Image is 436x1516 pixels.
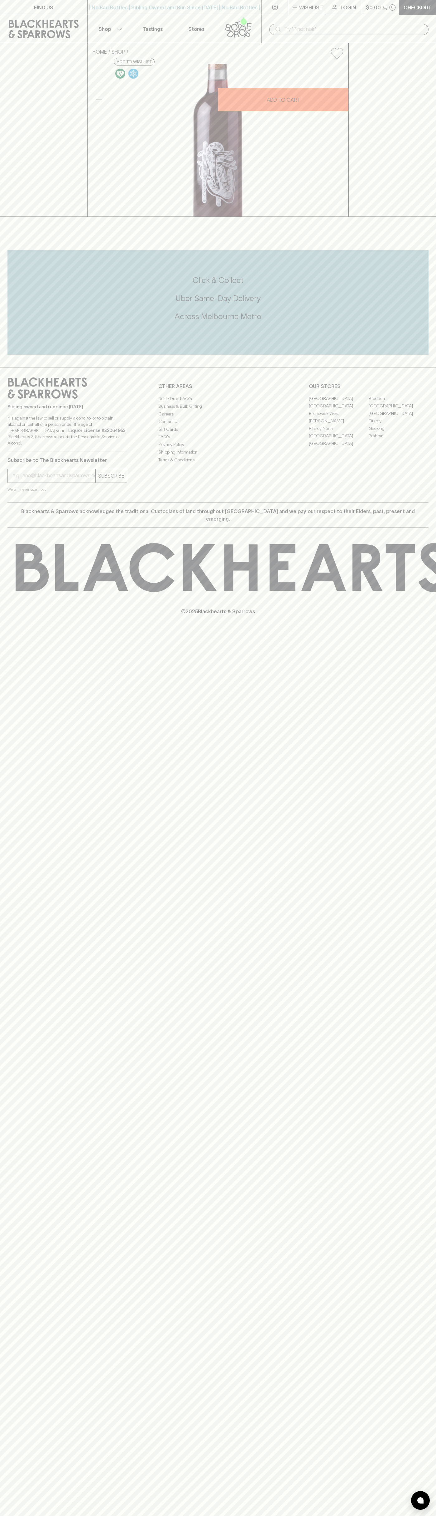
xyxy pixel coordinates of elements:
a: Contact Us [158,418,278,425]
p: We will never spam you [7,486,127,493]
button: Add to wishlist [114,58,155,66]
p: Stores [188,25,204,33]
a: [GEOGRAPHIC_DATA] [309,402,369,410]
a: [GEOGRAPHIC_DATA] [369,402,429,410]
a: Made without the use of any animal products. [114,67,127,80]
p: Checkout [404,4,432,11]
a: Stores [175,15,218,43]
p: Login [341,4,356,11]
img: Chilled Red [128,69,138,79]
a: Fitzroy North [309,425,369,432]
strong: Liquor License #32064953 [68,428,126,433]
a: Braddon [369,395,429,402]
a: Careers [158,410,278,418]
a: Shipping Information [158,449,278,456]
button: Shop [88,15,131,43]
button: ADD TO CART [218,88,348,111]
p: $0.00 [366,4,381,11]
input: e.g. jane@blackheartsandsparrows.com.au [12,471,95,481]
a: Wonderful as is, but a slight chill will enhance the aromatics and give it a beautiful crunch. [127,67,140,80]
div: Call to action block [7,250,429,355]
h5: Across Melbourne Metro [7,311,429,322]
a: SHOP [112,49,125,55]
a: [GEOGRAPHIC_DATA] [309,395,369,402]
input: Try "Pinot noir" [284,24,424,34]
a: [PERSON_NAME] [309,417,369,425]
p: ADD TO CART [267,96,300,104]
img: bubble-icon [417,1497,424,1504]
p: Subscribe to The Blackhearts Newsletter [7,456,127,464]
p: Blackhearts & Sparrows acknowledges the traditional Custodians of land throughout [GEOGRAPHIC_DAT... [12,508,424,522]
a: Terms & Conditions [158,456,278,464]
a: Tastings [131,15,175,43]
a: Fitzroy [369,417,429,425]
a: Bottle Drop FAQ's [158,395,278,402]
p: Sibling owned and run since [DATE] [7,404,127,410]
p: FIND US [34,4,53,11]
img: Vegan [115,69,125,79]
a: Brunswick West [309,410,369,417]
a: [GEOGRAPHIC_DATA] [309,440,369,447]
a: [GEOGRAPHIC_DATA] [369,410,429,417]
h5: Uber Same-Day Delivery [7,293,429,304]
p: It is against the law to sell or supply alcohol to, or to obtain alcohol on behalf of a person un... [7,415,127,446]
button: Add to wishlist [328,46,346,61]
p: OUR STORES [309,382,429,390]
a: HOME [93,49,107,55]
p: 0 [391,6,394,9]
p: SUBSCRIBE [98,472,124,479]
a: [GEOGRAPHIC_DATA] [309,432,369,440]
a: Gift Cards [158,425,278,433]
a: Geelong [369,425,429,432]
a: FAQ's [158,433,278,441]
img: 41483.png [88,64,348,216]
a: Prahran [369,432,429,440]
h5: Click & Collect [7,275,429,285]
p: Tastings [143,25,163,33]
a: Business & Bulk Gifting [158,403,278,410]
button: SUBSCRIBE [96,469,127,483]
p: OTHER AREAS [158,382,278,390]
a: Privacy Policy [158,441,278,448]
p: Wishlist [299,4,323,11]
p: Shop [98,25,111,33]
